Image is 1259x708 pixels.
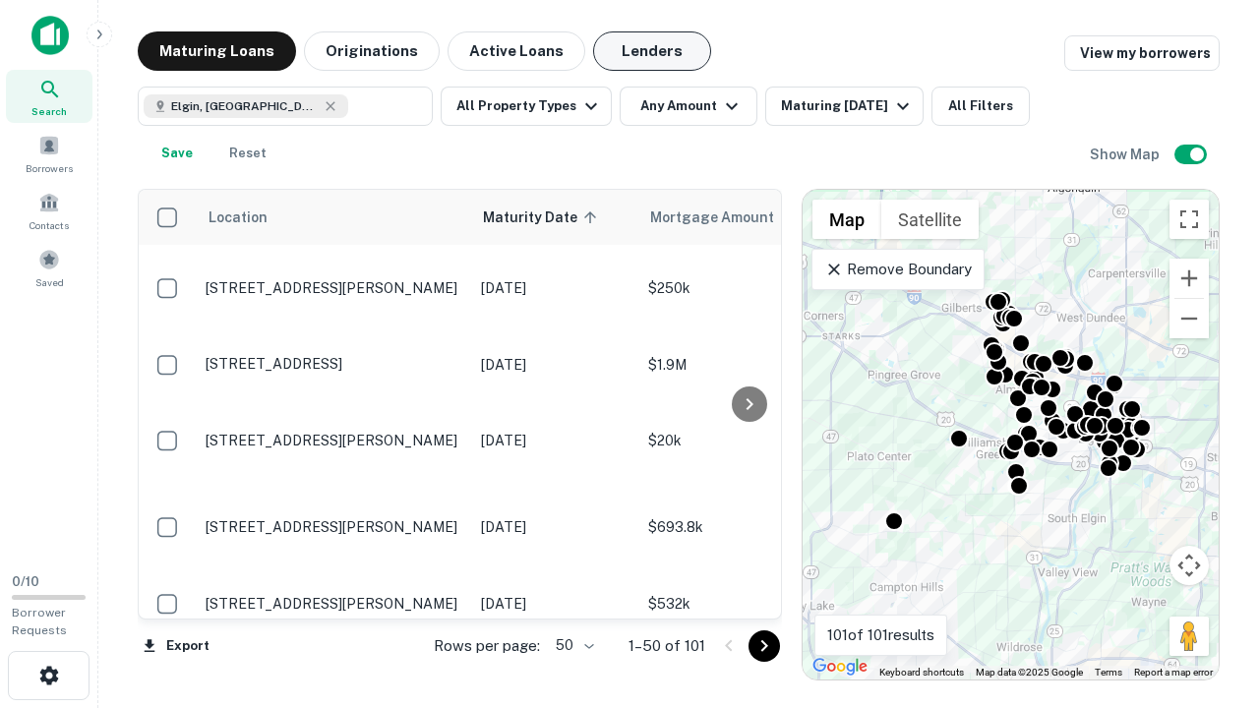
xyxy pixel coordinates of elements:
span: Maturity Date [483,206,603,229]
a: Search [6,70,92,123]
div: 50 [548,631,597,660]
iframe: Chat Widget [1161,551,1259,645]
span: Contacts [30,217,69,233]
p: [DATE] [481,516,629,538]
p: 101 of 101 results [827,623,934,647]
button: Toggle fullscreen view [1169,200,1209,239]
p: Remove Boundary [824,258,971,281]
button: Active Loans [448,31,585,71]
button: Originations [304,31,440,71]
button: Maturing Loans [138,31,296,71]
button: Show satellite imagery [881,200,979,239]
span: Search [31,103,67,119]
p: [STREET_ADDRESS][PERSON_NAME] [206,432,461,449]
p: [STREET_ADDRESS][PERSON_NAME] [206,595,461,613]
span: Borrower Requests [12,606,67,637]
button: Reset [216,134,279,173]
p: $693.8k [648,516,845,538]
p: [STREET_ADDRESS] [206,355,461,373]
img: Google [808,654,872,679]
button: Go to next page [749,630,780,662]
a: Terms (opens in new tab) [1095,667,1122,678]
button: Zoom in [1169,259,1209,298]
button: Save your search to get updates of matches that match your search criteria. [146,134,209,173]
button: All Property Types [441,87,612,126]
p: [DATE] [481,430,629,451]
p: [STREET_ADDRESS][PERSON_NAME] [206,518,461,536]
button: Zoom out [1169,299,1209,338]
span: Mortgage Amount [650,206,800,229]
p: [DATE] [481,354,629,376]
div: Maturing [DATE] [781,94,915,118]
th: Location [196,190,471,245]
button: Export [138,631,214,661]
a: Open this area in Google Maps (opens a new window) [808,654,872,679]
th: Maturity Date [471,190,638,245]
a: Report a map error [1134,667,1213,678]
span: Saved [35,274,64,290]
div: 0 0 [803,190,1219,679]
p: Rows per page: [434,634,540,658]
img: capitalize-icon.png [31,16,69,55]
th: Mortgage Amount [638,190,855,245]
span: Borrowers [26,160,73,176]
a: Borrowers [6,127,92,180]
a: View my borrowers [1064,35,1220,71]
button: Show street map [812,200,881,239]
span: 0 / 10 [12,574,39,589]
span: Map data ©2025 Google [976,667,1083,678]
p: [DATE] [481,277,629,299]
p: $1.9M [648,354,845,376]
span: Elgin, [GEOGRAPHIC_DATA], [GEOGRAPHIC_DATA] [171,97,319,115]
h6: Show Map [1090,144,1163,165]
p: [DATE] [481,593,629,615]
button: Maturing [DATE] [765,87,924,126]
button: All Filters [931,87,1030,126]
p: $20k [648,430,845,451]
p: 1–50 of 101 [629,634,705,658]
p: $250k [648,277,845,299]
button: Lenders [593,31,711,71]
p: $532k [648,593,845,615]
span: Location [208,206,268,229]
a: Contacts [6,184,92,237]
a: Saved [6,241,92,294]
button: Map camera controls [1169,546,1209,585]
p: [STREET_ADDRESS][PERSON_NAME] [206,279,461,297]
button: Any Amount [620,87,757,126]
button: Keyboard shortcuts [879,666,964,679]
